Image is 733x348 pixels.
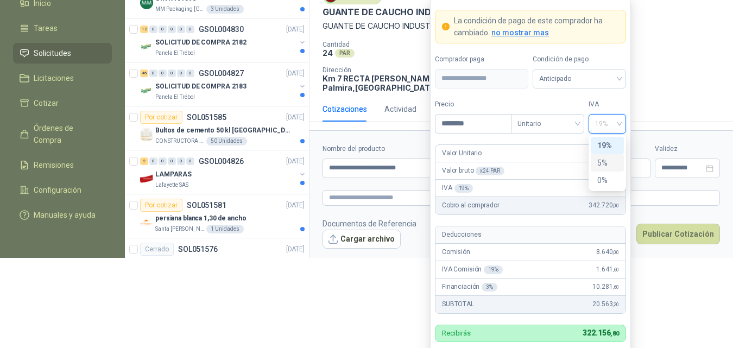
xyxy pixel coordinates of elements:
[155,49,195,58] p: Panela El Trébol
[140,172,153,185] img: Company Logo
[140,216,153,229] img: Company Logo
[125,194,309,238] a: Por cotizarSOL051581[DATE] Company Logopersiana blanca 1,30 de anchoSanta [PERSON_NAME]1 Unidades
[484,265,503,274] div: 19 %
[140,128,153,141] img: Company Logo
[589,99,626,110] label: IVA
[286,156,305,167] p: [DATE]
[539,71,620,87] span: Anticipado
[491,28,549,37] span: no mostrar mas
[199,26,244,33] p: GSOL004830
[140,69,148,77] div: 46
[13,18,112,39] a: Tareas
[186,157,194,165] div: 0
[13,205,112,225] a: Manuales y ayuda
[159,26,167,33] div: 0
[589,200,619,211] span: 342.720
[13,68,112,88] a: Licitaciones
[155,93,195,102] p: Panela El Trébol
[13,93,112,113] a: Cotizar
[155,125,290,136] p: Bultos de cemento 50 kl [GEOGRAPHIC_DATA]
[612,284,619,290] span: ,60
[187,201,226,209] p: SOL051581
[442,330,471,337] p: Recibirás
[168,26,176,33] div: 0
[435,99,511,110] label: Precio
[476,167,504,175] div: x 24 PAR
[596,264,619,275] span: 1.641
[286,112,305,123] p: [DATE]
[591,137,624,154] div: 19%
[149,157,157,165] div: 0
[34,122,102,146] span: Órdenes de Compra
[286,68,305,79] p: [DATE]
[177,69,185,77] div: 0
[612,267,619,273] span: ,60
[323,20,720,32] p: GUANTE DE CAUCHO INDUSTRIAL C-35
[454,184,473,193] div: 19 %
[140,243,174,256] div: Cerrado
[155,213,247,224] p: persiana blanca 1,30 de ancho
[655,144,720,154] label: Validez
[13,43,112,64] a: Solicitudes
[323,218,416,230] p: Documentos de Referencia
[612,185,619,191] span: ,00
[206,137,247,145] div: 50 Unidades
[533,54,626,65] label: Condición de pago
[442,264,503,275] p: IVA Comisión
[125,238,309,282] a: CerradoSOL051576[DATE] POLIURETANO PARA TAPAR TUBERIA DE SENSORES DE NIVEL DEL BANCO DE HIELO
[442,247,470,257] p: Comisión
[435,54,528,65] label: Comprador paga
[595,116,620,132] span: 19%
[591,172,624,189] div: 0%
[323,144,499,154] label: Nombre del producto
[177,26,185,33] div: 0
[323,48,333,58] p: 24
[34,47,71,59] span: Solicitudes
[186,69,194,77] div: 0
[597,140,617,151] div: 19%
[140,157,148,165] div: 2
[186,26,194,33] div: 0
[442,166,504,176] p: Valor bruto
[591,154,624,172] div: 5%
[612,301,619,307] span: ,20
[140,199,182,212] div: Por cotizar
[159,69,167,77] div: 0
[597,157,617,169] div: 5%
[155,181,188,189] p: Lafayette SAS
[155,225,204,233] p: Santa [PERSON_NAME]
[168,69,176,77] div: 0
[155,37,247,48] p: SOLICITUD DE COMPRA 2182
[13,155,112,175] a: Remisiones
[286,24,305,35] p: [DATE]
[323,74,439,92] p: Km 7 RECTA [PERSON_NAME] Palmira , [GEOGRAPHIC_DATA]
[612,249,619,255] span: ,00
[610,330,619,337] span: ,80
[206,225,244,233] div: 1 Unidades
[149,69,157,77] div: 0
[323,103,367,115] div: Cotizaciones
[168,157,176,165] div: 0
[34,97,59,109] span: Cotizar
[596,247,619,257] span: 8.640
[34,72,74,84] span: Licitaciones
[442,230,481,240] p: Deducciones
[178,245,218,253] p: SOL051576
[442,148,482,159] p: Valor Unitario
[140,67,307,102] a: 46 0 0 0 0 0 GSOL004827[DATE] Company LogoSOLICITUD DE COMPRA 2183Panela El Trébol
[323,41,462,48] p: Cantidad
[323,230,401,249] button: Cargar archivo
[140,111,182,124] div: Por cotizar
[177,157,185,165] div: 0
[583,328,619,337] span: 322.156
[442,200,499,211] p: Cobro al comprador
[482,283,497,292] div: 3 %
[155,169,192,180] p: LAMPARAS
[34,209,96,221] span: Manuales y ayuda
[159,157,167,165] div: 0
[286,200,305,211] p: [DATE]
[155,81,247,92] p: SOLICITUD DE COMPRA 2183
[384,103,416,115] div: Actividad
[286,244,305,255] p: [DATE]
[13,180,112,200] a: Configuración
